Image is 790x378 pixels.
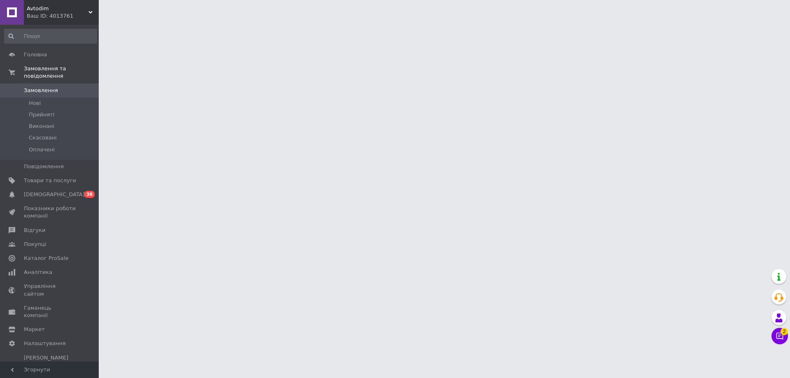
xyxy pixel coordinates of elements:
span: Замовлення [24,87,58,94]
span: Покупці [24,241,46,248]
button: Чат з покупцем2 [771,328,788,344]
span: Виконані [29,123,54,130]
span: Каталог ProSale [24,255,68,262]
span: Налаштування [24,340,66,347]
span: [DEMOGRAPHIC_DATA] [24,191,85,198]
span: Управління сайтом [24,283,76,297]
span: Оплачені [29,146,55,153]
div: Ваш ID: 4013761 [27,12,99,20]
span: Маркет [24,326,45,333]
span: Avtodim [27,5,88,12]
span: Гаманець компанії [24,304,76,319]
span: Повідомлення [24,163,64,170]
span: Товари та послуги [24,177,76,184]
input: Пошук [4,29,97,44]
span: 38 [84,191,95,198]
span: Відгуки [24,227,45,234]
span: Показники роботи компанії [24,205,76,220]
span: Головна [24,51,47,58]
span: 2 [781,328,788,335]
span: [PERSON_NAME] та рахунки [24,354,76,377]
span: Нові [29,100,41,107]
span: Скасовані [29,134,57,141]
span: Аналітика [24,269,52,276]
span: Замовлення та повідомлення [24,65,99,80]
span: Прийняті [29,111,54,118]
